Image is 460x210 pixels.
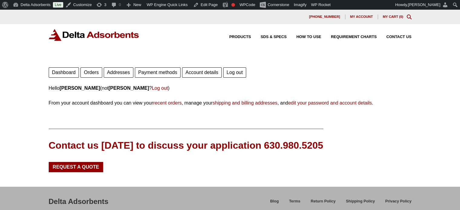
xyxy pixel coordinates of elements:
span: Blog [270,199,279,203]
p: From your account dashboard you can view your , manage your , and . [49,99,412,107]
div: Delta Adsorbents [49,196,109,207]
nav: Account pages [49,66,412,78]
img: Delta Adsorbents [49,29,139,41]
a: Log out [223,67,246,78]
span: Products [229,35,251,39]
a: Addresses [104,67,133,78]
strong: [PERSON_NAME] [109,86,149,91]
div: Toggle Modal Content [407,15,412,19]
span: Privacy Policy [385,199,412,203]
a: edit your password and account details [288,100,372,105]
a: Live [53,2,63,8]
a: [PHONE_NUMBER] [304,15,345,19]
a: Request a Quote [49,162,103,172]
a: Shipping Policy [341,198,380,208]
p: Hello (not ? ) [49,84,412,92]
span: Request a Quote [53,165,99,170]
a: Requirement Charts [321,35,377,39]
a: Orders [80,67,102,78]
span: SDS & SPECS [261,35,287,39]
a: recent orders [153,100,181,105]
span: 0 [400,15,402,18]
a: Account details [182,67,222,78]
a: Products [220,35,251,39]
span: Terms [289,199,300,203]
span: How to Use [296,35,321,39]
a: How to Use [287,35,321,39]
a: Terms [284,198,305,208]
a: Log out [152,86,168,91]
span: Return Policy [311,199,336,203]
a: shipping and billing addresses [213,100,277,105]
a: Dashboard [49,67,79,78]
a: Payment methods [135,67,181,78]
a: SDS & SPECS [251,35,287,39]
span: My account [350,15,373,18]
span: Requirement Charts [331,35,377,39]
a: My account [345,15,378,19]
a: Blog [265,198,284,208]
div: Focus keyphrase not set [231,3,235,7]
span: Contact Us [387,35,412,39]
a: Privacy Policy [380,198,412,208]
span: Shipping Policy [346,199,375,203]
a: Return Policy [305,198,341,208]
strong: [PERSON_NAME] [60,86,100,91]
span: [PERSON_NAME] [408,2,440,7]
a: Contact Us [377,35,412,39]
a: My Cart (0) [383,15,403,18]
div: Contact us [DATE] to discuss your application 630.980.5205 [49,139,323,152]
span: [PHONE_NUMBER] [309,15,340,18]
